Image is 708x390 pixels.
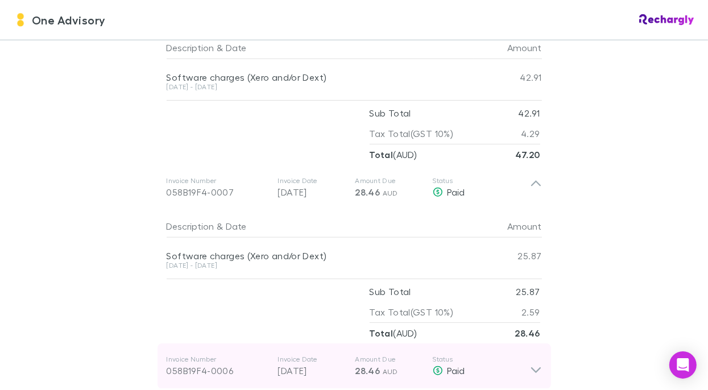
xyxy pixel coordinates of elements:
[521,123,540,144] p: 4.29
[370,323,417,343] p: ( AUD )
[474,238,542,274] div: 25.87
[226,36,246,59] button: Date
[167,84,474,90] div: [DATE] - [DATE]
[167,364,269,377] div: 058B19F4-0006
[32,11,106,28] span: One Advisory
[448,186,465,197] span: Paid
[370,149,394,160] strong: Total
[167,262,474,269] div: [DATE] - [DATE]
[355,355,424,364] p: Amount Due
[278,176,346,185] p: Invoice Date
[158,165,551,210] div: Invoice Number058B19F4-0007Invoice Date[DATE]Amount Due28.46 AUDStatusPaid
[433,355,530,364] p: Status
[226,215,246,238] button: Date
[355,186,380,198] span: 28.46
[639,14,694,26] img: Rechargly Logo
[167,250,474,262] div: Software charges (Xero and/or Dext)
[521,302,540,322] p: 2.59
[167,215,214,238] button: Description
[167,176,269,185] p: Invoice Number
[515,327,540,339] strong: 28.46
[370,327,394,339] strong: Total
[370,281,411,302] p: Sub Total
[370,103,411,123] p: Sub Total
[167,36,469,59] div: &
[355,176,424,185] p: Amount Due
[167,355,269,364] p: Invoice Number
[278,185,346,199] p: [DATE]
[519,103,540,123] p: 42.91
[370,123,454,144] p: Tax Total (GST 10%)
[14,13,27,27] img: One Advisory's Logo
[278,364,346,377] p: [DATE]
[167,185,269,199] div: 058B19F4-0007
[383,189,398,197] span: AUD
[383,367,398,376] span: AUD
[448,365,465,376] span: Paid
[167,36,214,59] button: Description
[355,365,380,376] span: 28.46
[370,302,454,322] p: Tax Total (GST 10%)
[474,59,542,96] div: 42.91
[167,215,469,238] div: &
[516,281,540,302] p: 25.87
[158,343,551,389] div: Invoice Number058B19F4-0006Invoice Date[DATE]Amount Due28.46 AUDStatusPaid
[278,355,346,364] p: Invoice Date
[370,144,417,165] p: ( AUD )
[516,149,540,160] strong: 47.20
[433,176,530,185] p: Status
[167,72,474,83] div: Software charges (Xero and/or Dext)
[669,351,697,379] div: Open Intercom Messenger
